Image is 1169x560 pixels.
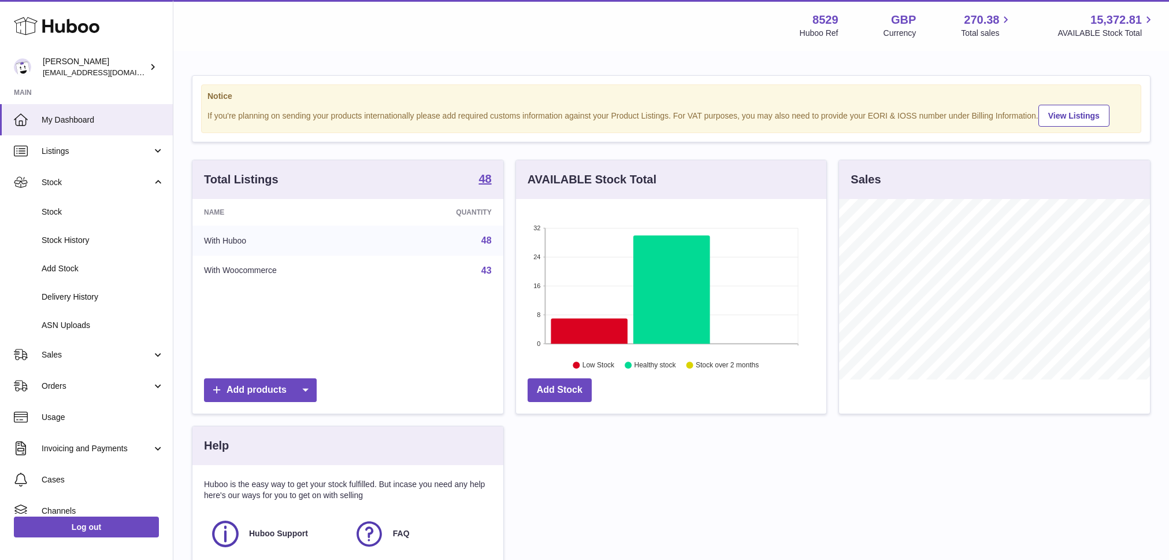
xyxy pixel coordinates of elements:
text: 0 [537,340,540,347]
h3: Help [204,438,229,454]
div: [PERSON_NAME] [43,56,147,78]
a: FAQ [354,518,486,550]
a: Add products [204,378,317,402]
text: Stock over 2 months [696,362,759,370]
div: Huboo Ref [800,28,838,39]
a: Log out [14,517,159,537]
span: Listings [42,146,152,157]
a: Huboo Support [210,518,342,550]
text: 16 [533,282,540,289]
td: With Huboo [192,226,385,256]
span: AVAILABLE Stock Total [1057,28,1155,39]
span: [EMAIL_ADDRESS][DOMAIN_NAME] [43,68,170,77]
strong: 48 [478,173,491,185]
span: My Dashboard [42,115,164,126]
span: Stock [42,177,152,188]
span: Invoicing and Payments [42,443,152,454]
a: 270.38 Total sales [961,12,1012,39]
span: 15,372.81 [1090,12,1142,28]
span: Delivery History [42,292,164,303]
strong: Notice [207,91,1135,102]
strong: GBP [891,12,916,28]
text: 8 [537,311,540,318]
span: Usage [42,412,164,423]
a: 48 [478,173,491,187]
span: Orders [42,381,152,392]
text: Healthy stock [634,362,676,370]
span: Add Stock [42,263,164,274]
strong: 8529 [812,12,838,28]
span: Sales [42,349,152,360]
span: 270.38 [964,12,999,28]
a: 48 [481,235,492,245]
text: 32 [533,224,540,231]
span: FAQ [393,528,410,539]
h3: Sales [851,172,881,187]
span: Cases [42,474,164,485]
span: Stock [42,207,164,218]
th: Name [192,199,385,226]
div: Currency [884,28,916,39]
text: 24 [533,253,540,260]
span: Channels [42,506,164,517]
a: View Listings [1038,105,1109,127]
h3: AVAILABLE Stock Total [528,172,656,187]
a: 43 [481,266,492,275]
td: With Woocommerce [192,256,385,286]
p: Huboo is the easy way to get your stock fulfilled. But incase you need any help here's our ways f... [204,479,492,501]
text: Low Stock [582,362,615,370]
h3: Total Listings [204,172,279,187]
span: ASN Uploads [42,320,164,331]
span: Total sales [961,28,1012,39]
a: 15,372.81 AVAILABLE Stock Total [1057,12,1155,39]
span: Huboo Support [249,528,308,539]
img: admin@redgrass.ch [14,58,31,76]
div: If you're planning on sending your products internationally please add required customs informati... [207,103,1135,127]
th: Quantity [385,199,503,226]
span: Stock History [42,235,164,246]
a: Add Stock [528,378,592,402]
